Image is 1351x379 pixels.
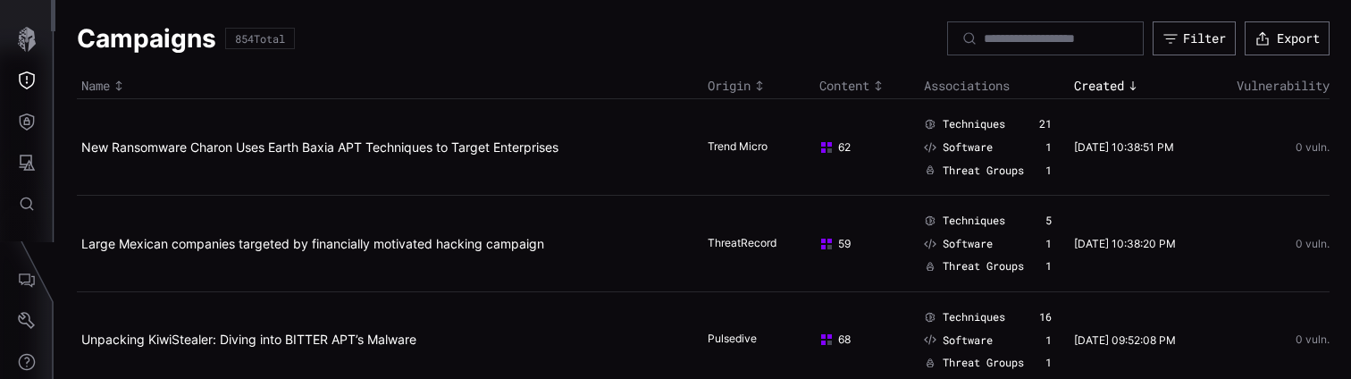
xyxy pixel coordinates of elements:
[1039,117,1052,131] div: 21
[924,259,1024,274] a: Threat Groups
[943,356,1024,370] span: Threat Groups
[943,214,1005,228] span: Techniques
[708,139,797,156] div: Trend Micro
[708,236,797,252] div: ThreatRecord
[924,117,1005,131] a: Techniques
[943,310,1005,324] span: Techniques
[1074,237,1176,250] time: [DATE] 10:38:20 PM
[819,333,902,347] div: 68
[819,140,902,155] div: 62
[1045,333,1052,348] div: 1
[81,332,416,347] a: Unpacking KiwiStealer: Diving into BITTER APT’s Malware
[943,164,1024,178] span: Threat Groups
[81,236,544,251] a: Large Mexican companies targeted by financially motivated hacking campaign
[924,333,993,348] a: Software
[1039,310,1052,324] div: 16
[1045,237,1052,251] div: 1
[943,117,1005,131] span: Techniques
[819,237,902,251] div: 59
[81,139,558,155] a: New Ransomware Charon Uses Earth Baxia APT Techniques to Target Enterprises
[943,333,993,348] span: Software
[924,140,993,155] a: Software
[1204,333,1330,346] div: 0 vuln.
[1045,356,1052,370] div: 1
[924,310,1005,324] a: Techniques
[924,214,1005,228] a: Techniques
[1045,259,1052,274] div: 1
[1199,73,1330,99] th: Vulnerability
[924,237,993,251] a: Software
[1045,214,1052,228] div: 5
[1245,21,1330,55] button: Export
[1204,238,1330,250] div: 0 vuln.
[1074,140,1174,154] time: [DATE] 10:38:51 PM
[708,78,810,94] div: Toggle sort direction
[235,33,285,44] div: 854 Total
[1204,141,1330,154] div: 0 vuln.
[1074,78,1194,94] div: Toggle sort direction
[1045,164,1052,178] div: 1
[943,140,993,155] span: Software
[1183,30,1226,46] div: Filter
[1153,21,1236,55] button: Filter
[81,78,699,94] div: Toggle sort direction
[77,22,216,55] h1: Campaigns
[819,78,915,94] div: Toggle sort direction
[919,73,1070,99] th: Associations
[924,356,1024,370] a: Threat Groups
[943,237,993,251] span: Software
[1045,140,1052,155] div: 1
[708,332,797,348] div: Pulsedive
[924,164,1024,178] a: Threat Groups
[943,259,1024,274] span: Threat Groups
[1074,333,1176,347] time: [DATE] 09:52:08 PM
